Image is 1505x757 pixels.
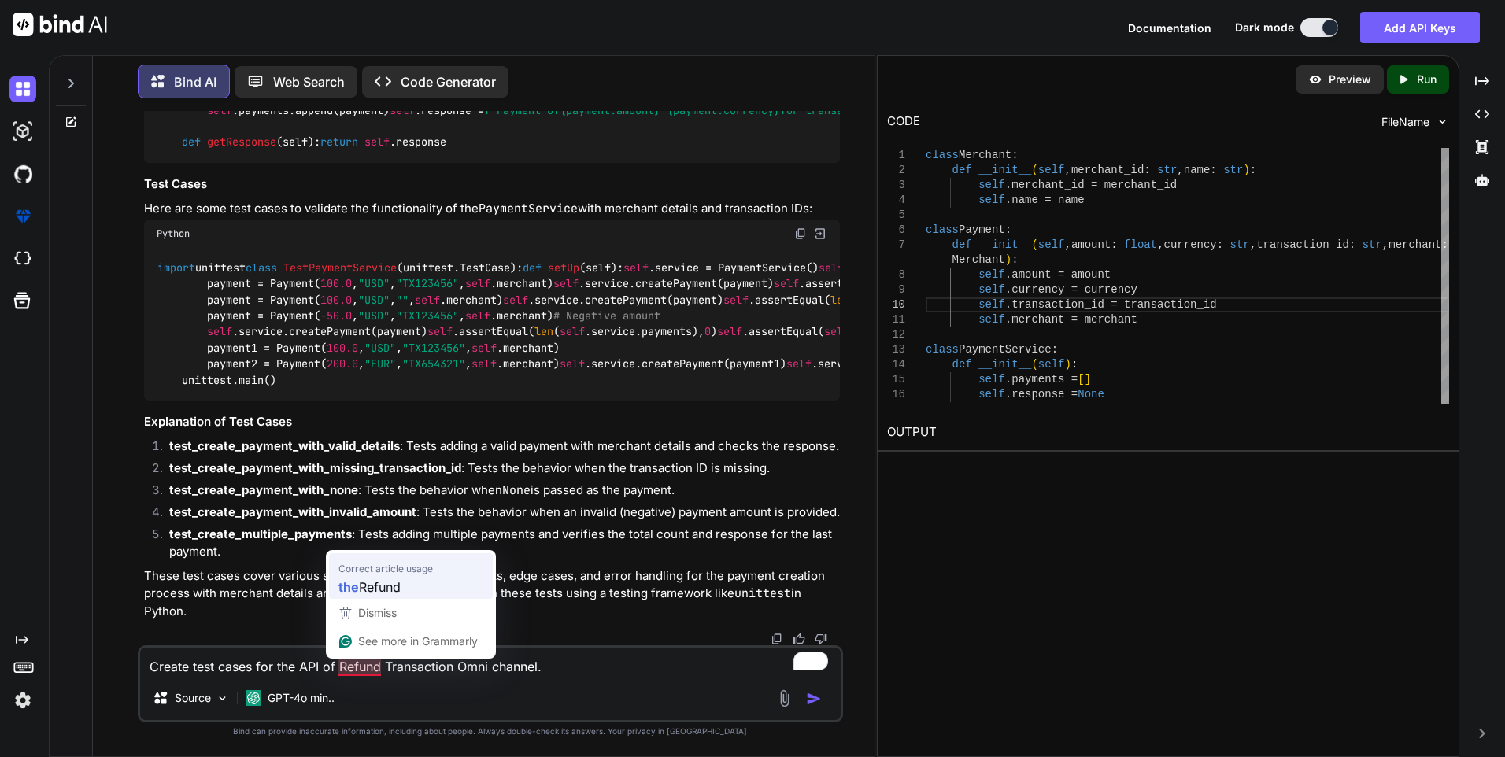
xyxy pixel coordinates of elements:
span: ( [1031,358,1037,371]
img: icon [806,691,822,707]
p: Source [175,690,211,706]
div: 1 [887,148,905,163]
span: getResponse [207,135,276,150]
img: preview [1308,72,1322,87]
span: : [1250,164,1256,176]
span: Dark mode [1235,20,1294,35]
img: cloudideIcon [9,246,36,272]
p: GPT-4o min.. [268,690,335,706]
span: [ [1078,373,1084,386]
span: Merchant [952,253,1005,266]
span: , [1157,238,1163,251]
p: Preview [1329,72,1371,87]
span: self [207,103,232,117]
span: self [427,325,453,339]
span: : [1210,164,1216,176]
h2: OUTPUT [878,414,1459,451]
span: __init__ [978,358,1031,371]
span: self [1038,238,1065,251]
span: 100.0 [327,341,358,355]
img: GPT-4o mini [246,690,261,706]
span: self [207,325,232,339]
img: settings [9,687,36,714]
span: # Negative amount [553,308,660,323]
span: self [717,325,742,339]
span: Python [157,227,190,240]
span: "USD" [364,341,396,355]
div: 9 [887,282,905,297]
div: 12 [887,327,905,342]
span: .currency = currency [1005,283,1137,296]
span: self [978,313,1005,326]
span: __init__ [978,238,1031,251]
span: .transaction_id = transaction_id [1005,298,1217,311]
span: str [1230,238,1250,251]
span: class [926,149,959,161]
span: , [1382,238,1389,251]
span: : [1217,238,1223,251]
span: len [830,293,849,307]
span: def [952,358,972,371]
span: merchant [1389,238,1441,251]
span: Payment [959,223,1005,236]
li: : Tests the behavior when the transaction ID is missing. [157,460,840,482]
span: str [1157,164,1177,176]
span: {payment.currency} [667,103,780,117]
span: self [465,277,490,291]
img: copy [794,227,807,240]
span: str [1223,164,1243,176]
span: def [523,260,542,275]
strong: test_create_multiple_payments [169,526,352,541]
span: : [1111,238,1117,251]
span: 200.0 [327,357,358,371]
img: githubDark [9,161,36,187]
strong: test_create_payment_with_invalid_amount [169,504,416,519]
span: .name = name [1005,194,1085,206]
span: .merchant = merchant [1005,313,1137,326]
div: 2 [887,163,905,178]
span: ) [1064,358,1071,371]
img: darkAi-studio [9,118,36,145]
img: premium [9,203,36,230]
strong: test_create_payment_with_none [169,482,358,497]
span: self [723,293,749,307]
img: attachment [775,689,793,707]
span: amount [1071,238,1111,251]
span: : [1349,238,1355,251]
p: Code Generator [401,72,496,91]
span: Merchant [959,149,1011,161]
span: self [415,293,440,307]
div: 15 [887,372,905,387]
li: : Tests the behavior when is passed as the payment. [157,482,840,504]
div: 13 [887,342,905,357]
span: 50.0 [327,308,352,323]
span: "USD" [358,308,390,323]
span: .payments = [1005,373,1078,386]
span: self [586,260,611,275]
span: , [1177,164,1183,176]
span: name [1184,164,1211,176]
span: : [1052,343,1058,356]
span: , [1064,164,1071,176]
div: 5 [887,208,905,223]
span: def [952,164,972,176]
span: "TX654321" [402,357,465,371]
span: float [1124,238,1157,251]
span: self [471,341,497,355]
span: : [1071,358,1078,371]
p: Web Search [273,72,345,91]
span: merchant_id [1071,164,1144,176]
h3: Test Cases [144,175,840,194]
span: self [390,103,415,117]
div: 6 [887,223,905,238]
span: {payment.amount} [560,103,660,117]
span: str [1363,238,1382,251]
p: These test cases cover various scenarios, including valid inputs, edge cases, and error handling ... [144,567,840,621]
span: : [1005,223,1011,236]
span: self [786,357,812,371]
span: def [952,238,972,251]
span: "TX123456" [396,277,459,291]
p: Here are some test cases to validate the functionality of the with merchant details and transacti... [144,200,840,218]
span: TestPaymentService [283,260,397,275]
span: def [182,135,201,150]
